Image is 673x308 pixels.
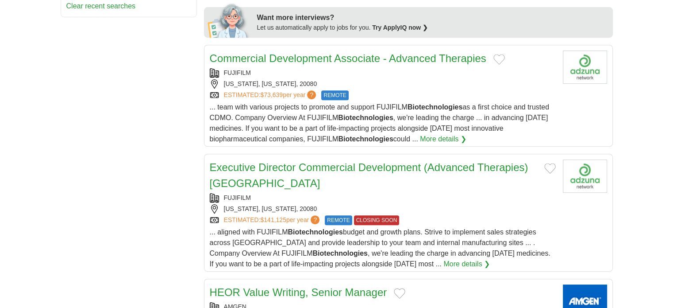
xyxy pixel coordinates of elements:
a: Clear recent searches [66,2,136,10]
strong: Biotechnologies [312,250,367,257]
span: $73,639 [260,91,283,98]
strong: Biotechnologies [338,135,393,143]
strong: Biotechnologies [288,228,342,236]
span: ... aligned with FUJIFILM budget and growth plans. Strive to implement sales strategies across [G... [210,228,550,268]
span: REMOTE [321,90,348,100]
a: HEOR Value Writing, Senior Manager [210,286,387,298]
a: FUJIFILM [224,194,251,201]
span: ? [307,90,316,99]
button: Add to favorite jobs [394,288,405,299]
a: ESTIMATED:$141,125per year? [224,215,322,225]
a: Executive Director Commercial Development (Advanced Therapies) [GEOGRAPHIC_DATA] [210,161,528,189]
button: Add to favorite jobs [493,54,505,65]
span: $141,125 [260,216,286,223]
a: Commercial Development Associate - Advanced Therapies [210,52,486,64]
img: Fujifilm logo [563,51,607,84]
span: ? [311,215,319,224]
div: [US_STATE], [US_STATE], 20080 [210,204,556,214]
img: apply-iq-scientist.png [208,2,250,38]
span: ... team with various projects to promote and support FUJIFILM as a first choice and trusted CDMO... [210,103,549,143]
div: [US_STATE], [US_STATE], 20080 [210,79,556,89]
a: FUJIFILM [224,69,251,76]
a: More details ❯ [443,259,490,269]
img: Fujifilm logo [563,160,607,193]
button: Add to favorite jobs [544,163,556,174]
span: REMOTE [325,215,352,225]
div: Let us automatically apply to jobs for you. [257,23,608,32]
a: ESTIMATED:$73,639per year? [224,90,318,100]
a: More details ❯ [420,134,466,144]
span: CLOSING SOON [354,215,400,225]
a: Try ApplyIQ now ❯ [372,24,428,31]
strong: Biotechnologies [338,114,393,121]
div: Want more interviews? [257,12,608,23]
strong: Biotechnologies [408,103,462,111]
